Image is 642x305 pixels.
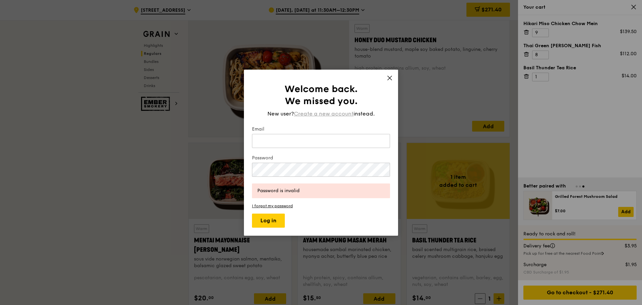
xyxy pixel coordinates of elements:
label: Password [252,155,390,161]
span: New user? [267,110,294,117]
span: instead. [354,110,375,117]
label: Email [252,126,390,133]
button: Log in [252,214,285,228]
span: Create a new account [294,110,354,118]
div: Password is invalid [257,187,385,194]
h1: Welcome back. We missed you. [252,83,390,107]
a: I forgot my password [252,204,390,208]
